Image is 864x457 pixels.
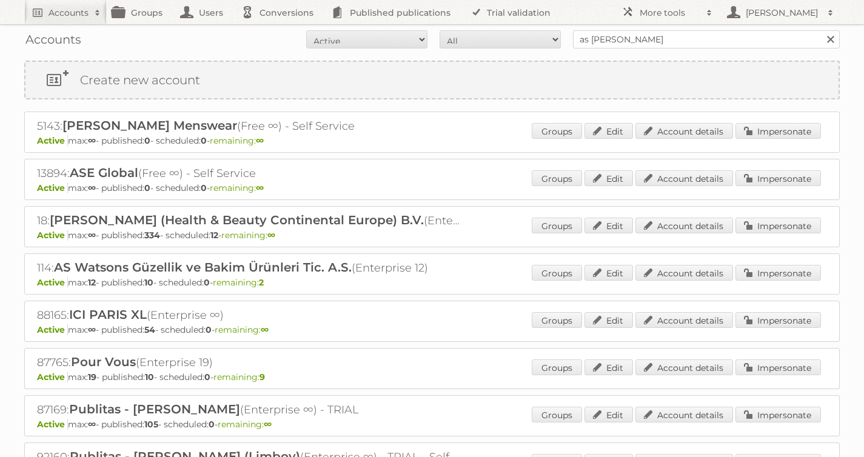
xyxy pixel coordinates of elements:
a: Account details [635,170,733,186]
span: Publitas - [PERSON_NAME] [69,402,240,416]
strong: ∞ [88,230,96,241]
a: Account details [635,265,733,281]
strong: 2 [259,277,264,288]
a: Impersonate [735,407,821,422]
strong: ∞ [256,135,264,146]
span: ASE Global [70,165,138,180]
strong: 0 [204,372,210,382]
span: [PERSON_NAME] (Health & Beauty Continental Europe) B.V. [50,213,424,227]
p: max: - published: - scheduled: - [37,324,827,335]
a: Impersonate [735,123,821,139]
strong: ∞ [88,324,96,335]
a: Account details [635,359,733,375]
a: Edit [584,312,633,328]
a: Account details [635,218,733,233]
h2: 5143: (Free ∞) - Self Service [37,118,461,134]
a: Impersonate [735,312,821,328]
strong: 19 [88,372,96,382]
a: Edit [584,359,633,375]
strong: 0 [144,135,150,146]
strong: ∞ [264,419,272,430]
span: remaining: [210,135,264,146]
span: remaining: [210,182,264,193]
p: max: - published: - scheduled: - [37,419,827,430]
a: Impersonate [735,359,821,375]
strong: 0 [206,324,212,335]
span: Active [37,277,68,288]
span: Active [37,230,68,241]
span: remaining: [213,372,265,382]
a: Edit [584,407,633,422]
strong: 9 [260,372,265,382]
a: Groups [532,123,582,139]
p: max: - published: - scheduled: - [37,135,827,146]
span: Active [37,372,68,382]
strong: 0 [209,419,215,430]
strong: 12 [88,277,96,288]
span: Active [37,324,68,335]
a: Groups [532,359,582,375]
span: Active [37,135,68,146]
h2: 88165: (Enterprise ∞) [37,307,461,323]
strong: 0 [201,182,207,193]
a: Groups [532,312,582,328]
a: Account details [635,407,733,422]
span: remaining: [221,230,275,241]
strong: 105 [144,419,158,430]
a: Edit [584,265,633,281]
strong: 0 [144,182,150,193]
span: AS Watsons Güzellik ve Bakim Ürünleri Tic. A.S. [54,260,352,275]
a: Groups [532,218,582,233]
strong: 10 [145,372,154,382]
h2: 114: (Enterprise 12) [37,260,461,276]
span: remaining: [213,277,264,288]
h2: 18: (Enterprise ∞) [37,213,461,228]
a: Groups [532,170,582,186]
span: Active [37,419,68,430]
strong: 334 [144,230,160,241]
h2: Accounts [49,7,89,19]
a: Edit [584,123,633,139]
strong: 0 [201,135,207,146]
strong: ∞ [88,135,96,146]
a: Groups [532,265,582,281]
p: max: - published: - scheduled: - [37,182,827,193]
strong: ∞ [256,182,264,193]
strong: ∞ [261,324,269,335]
strong: 10 [144,277,153,288]
a: Account details [635,123,733,139]
a: Edit [584,218,633,233]
a: Edit [584,170,633,186]
h2: More tools [640,7,700,19]
span: ICI PARIS XL [69,307,147,322]
span: Active [37,182,68,193]
strong: ∞ [267,230,275,241]
a: Impersonate [735,265,821,281]
strong: 12 [210,230,218,241]
p: max: - published: - scheduled: - [37,277,827,288]
span: [PERSON_NAME] Menswear [62,118,237,133]
h2: 87169: (Enterprise ∞) - TRIAL [37,402,461,418]
strong: 54 [144,324,155,335]
span: remaining: [218,419,272,430]
a: Impersonate [735,170,821,186]
a: Account details [635,312,733,328]
span: remaining: [215,324,269,335]
p: max: - published: - scheduled: - [37,372,827,382]
strong: 0 [204,277,210,288]
h2: 13894: (Free ∞) - Self Service [37,165,461,181]
p: max: - published: - scheduled: - [37,230,827,241]
h2: [PERSON_NAME] [743,7,822,19]
a: Groups [532,407,582,422]
h2: 87765: (Enterprise 19) [37,355,461,370]
strong: ∞ [88,419,96,430]
a: Impersonate [735,218,821,233]
a: Create new account [25,62,839,98]
span: Pour Vous [71,355,136,369]
strong: ∞ [88,182,96,193]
